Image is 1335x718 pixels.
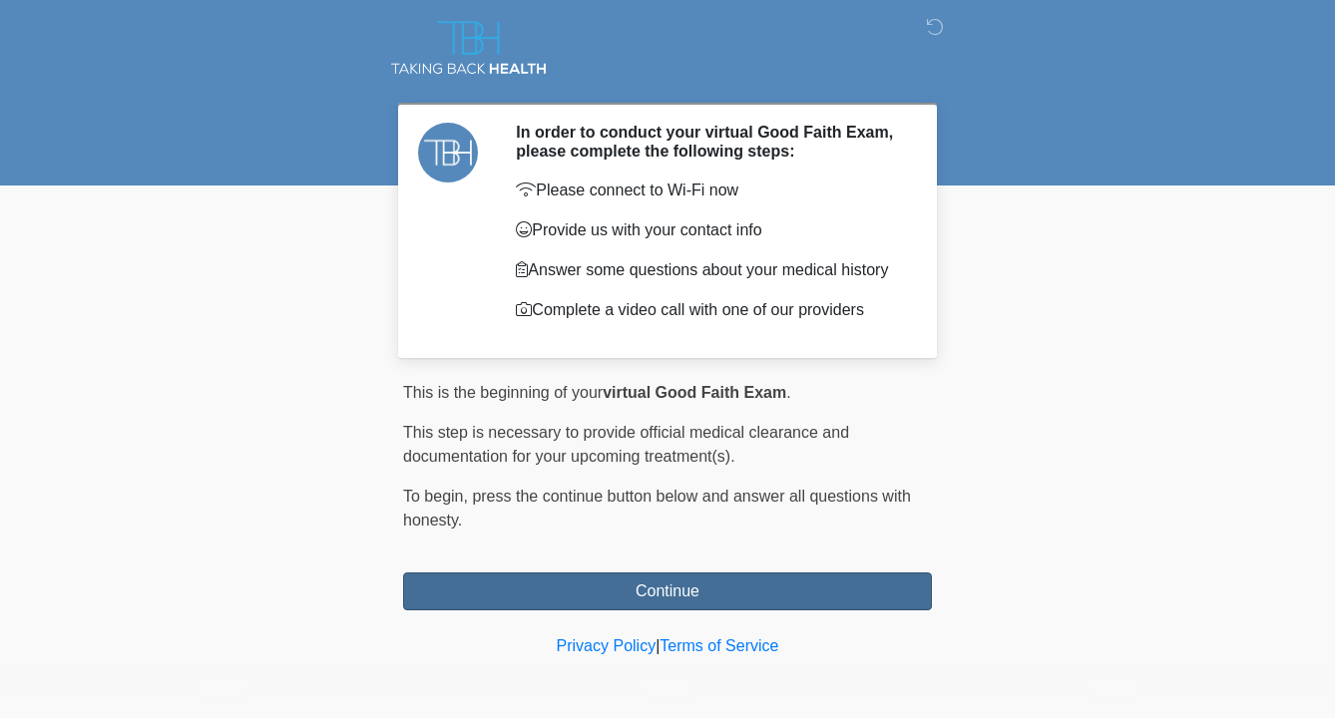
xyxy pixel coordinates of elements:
[403,384,603,401] span: This is the beginning of your
[603,384,786,401] strong: virtual Good Faith Exam
[403,488,911,529] span: press the continue button below and answer all questions with honesty.
[516,258,902,282] p: Answer some questions about your medical history
[557,637,657,654] a: Privacy Policy
[516,218,902,242] p: Provide us with your contact info
[786,384,790,401] span: .
[656,637,660,654] a: |
[516,123,902,161] h2: In order to conduct your virtual Good Faith Exam, please complete the following steps:
[418,123,478,182] img: Agent Avatar
[403,572,932,610] button: Continue
[516,179,902,202] p: Please connect to Wi-Fi now
[403,488,472,505] span: To begin,
[403,424,849,465] span: This step is necessary to provide official medical clearance and documentation for your upcoming ...
[383,15,554,81] img: Taking Back Health Infusions Logo
[660,637,778,654] a: Terms of Service
[516,298,902,322] p: Complete a video call with one of our providers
